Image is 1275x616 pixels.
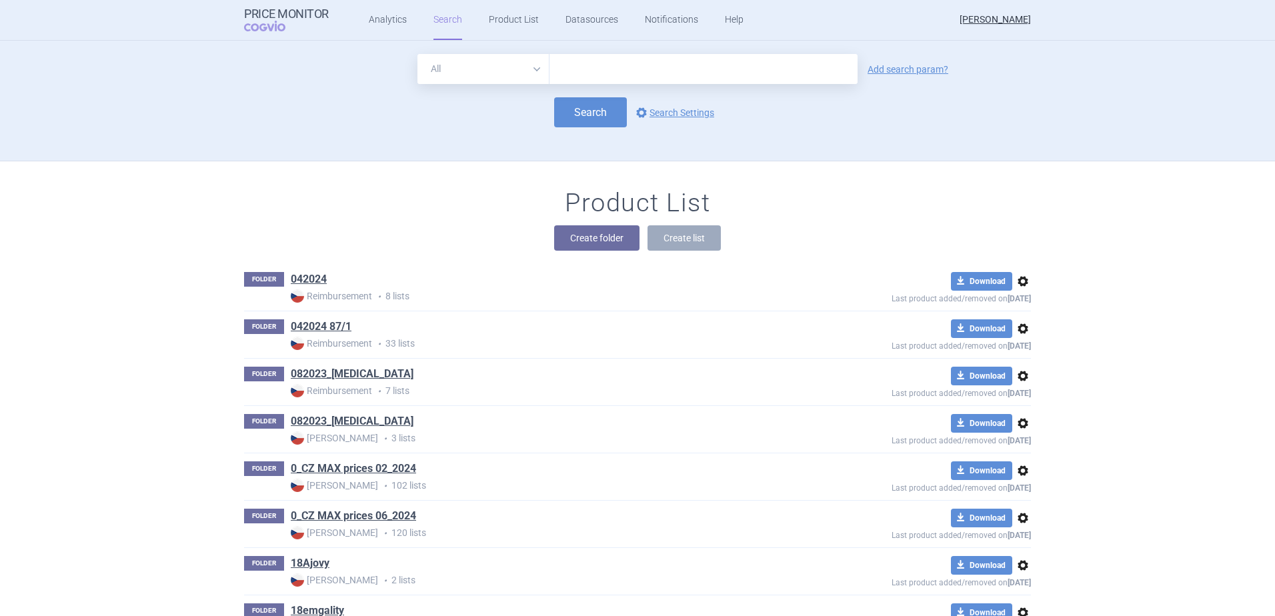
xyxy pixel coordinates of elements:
img: CZ [291,431,304,445]
strong: [DATE] [1008,531,1031,540]
button: Download [951,461,1012,480]
i: • [378,574,391,587]
p: 102 lists [291,479,795,493]
p: FOLDER [244,319,284,334]
strong: [DATE] [1008,578,1031,587]
button: Download [951,272,1012,291]
p: 8 lists [291,289,795,303]
p: 3 lists [291,431,795,445]
img: CZ [291,526,304,539]
button: Download [951,509,1012,527]
a: Add search param? [868,65,948,74]
p: Last product added/removed on [795,480,1031,493]
button: Download [951,319,1012,338]
strong: Reimbursement [291,289,372,303]
p: FOLDER [244,556,284,571]
p: Last product added/removed on [795,291,1031,303]
p: 120 lists [291,526,795,540]
h1: 18Ajovy [291,556,329,573]
h1: 042024 [291,272,327,289]
p: Last product added/removed on [795,338,1031,351]
p: FOLDER [244,414,284,429]
i: • [378,432,391,445]
strong: [PERSON_NAME] [291,573,378,587]
i: • [372,385,385,398]
strong: [PERSON_NAME] [291,431,378,445]
p: 7 lists [291,384,795,398]
a: 18Ajovy [291,556,329,571]
a: 082023_[MEDICAL_DATA] [291,414,413,429]
h1: 082023_beovu [291,367,413,384]
strong: [DATE] [1008,483,1031,493]
a: Search Settings [633,105,714,121]
p: FOLDER [244,367,284,381]
p: Last product added/removed on [795,575,1031,587]
a: 082023_[MEDICAL_DATA] [291,367,413,381]
a: 0_CZ MAX prices 06_2024 [291,509,416,523]
strong: [PERSON_NAME] [291,479,378,492]
button: Create list [648,225,721,251]
img: CZ [291,289,304,303]
p: FOLDER [244,509,284,523]
button: Download [951,414,1012,433]
img: CZ [291,337,304,350]
strong: Reimbursement [291,337,372,350]
p: Last product added/removed on [795,527,1031,540]
img: CZ [291,384,304,397]
a: Price MonitorCOGVIO [244,7,329,33]
h1: 0_CZ MAX prices 06_2024 [291,509,416,526]
strong: [DATE] [1008,436,1031,445]
h1: 0_CZ MAX prices 02_2024 [291,461,416,479]
button: Create folder [554,225,640,251]
img: CZ [291,479,304,492]
strong: [PERSON_NAME] [291,526,378,539]
strong: Price Monitor [244,7,329,21]
strong: [DATE] [1008,294,1031,303]
i: • [378,527,391,540]
p: FOLDER [244,461,284,476]
i: • [372,290,385,303]
p: Last product added/removed on [795,385,1031,398]
button: Download [951,367,1012,385]
p: 2 lists [291,573,795,587]
a: 042024 87/1 [291,319,351,334]
strong: [DATE] [1008,341,1031,351]
i: • [372,337,385,351]
p: 33 lists [291,337,795,351]
a: 042024 [291,272,327,287]
strong: [DATE] [1008,389,1031,398]
span: COGVIO [244,21,304,31]
p: Last product added/removed on [795,433,1031,445]
i: • [378,479,391,493]
h1: Product List [565,188,710,219]
h1: 042024 87/1 [291,319,351,337]
strong: Reimbursement [291,384,372,397]
a: 0_CZ MAX prices 02_2024 [291,461,416,476]
h1: 082023_Entresto [291,414,413,431]
p: FOLDER [244,272,284,287]
img: CZ [291,573,304,587]
button: Download [951,556,1012,575]
button: Search [554,97,627,127]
